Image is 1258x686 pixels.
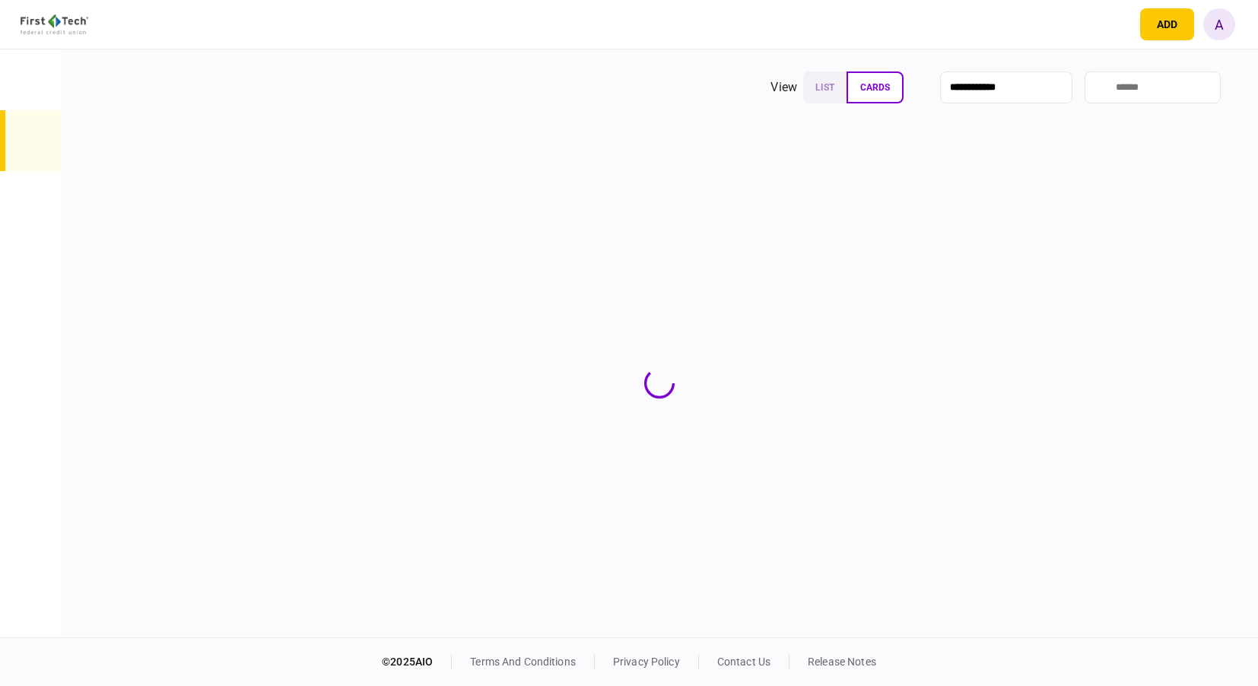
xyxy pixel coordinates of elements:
[808,656,876,668] a: release notes
[21,14,88,34] img: client company logo
[382,654,452,670] div: © 2025 AIO
[770,78,797,97] div: view
[1140,8,1194,40] button: open adding identity options
[717,656,770,668] a: contact us
[803,71,847,103] button: list
[847,71,904,103] button: cards
[613,656,680,668] a: privacy policy
[470,656,576,668] a: terms and conditions
[1203,8,1235,40] button: A
[860,82,890,93] span: cards
[815,82,834,93] span: list
[1099,8,1131,40] button: open notifications list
